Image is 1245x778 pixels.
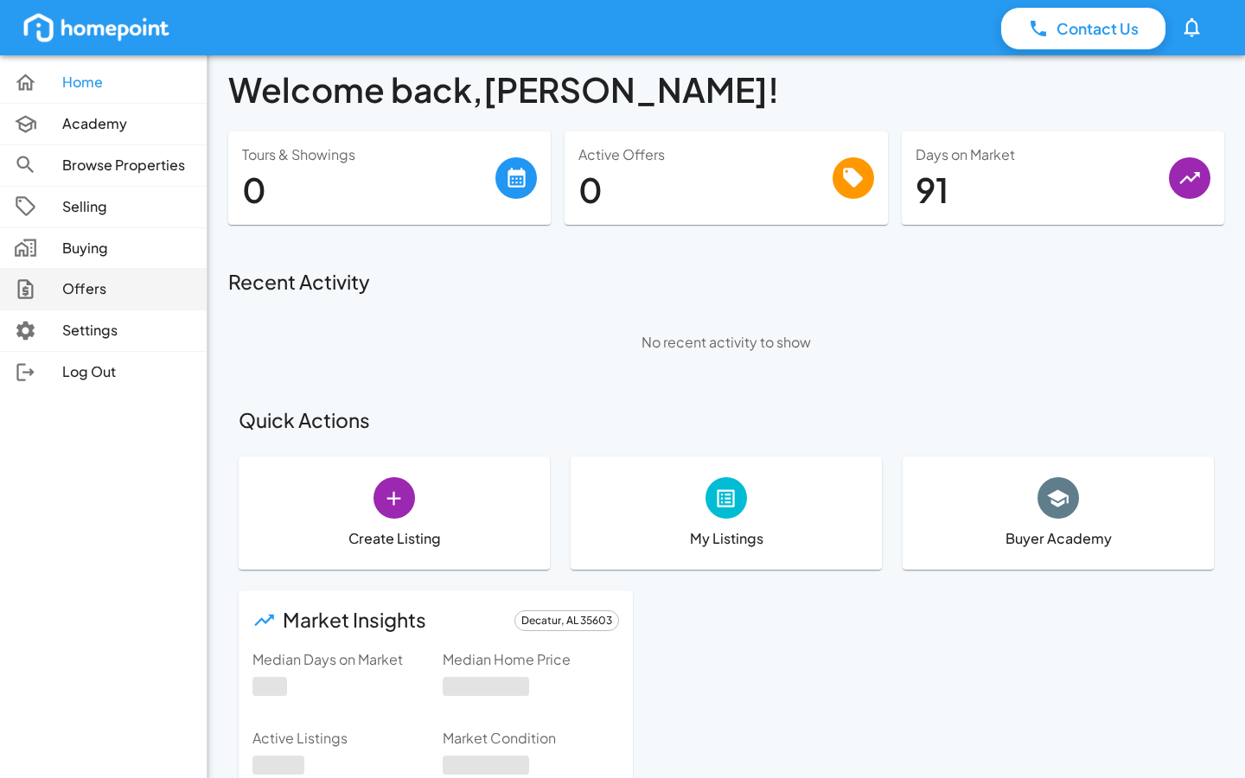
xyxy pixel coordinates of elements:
[252,729,429,749] p: Active Listings
[283,604,426,636] h6: Market Insights
[443,729,619,749] p: Market Condition
[62,156,193,175] p: Browse Properties
[348,529,441,549] p: Create Listing
[1057,17,1139,40] p: Contact Us
[62,114,193,134] p: Academy
[515,613,618,628] span: Decatur, AL 35603
[62,73,193,92] p: Home
[62,279,193,299] p: Offers
[578,145,832,165] p: Active Offers
[916,169,1169,211] h4: 91
[242,169,495,211] h4: 0
[21,10,172,45] img: homepoint_logo_white.png
[62,197,193,217] p: Selling
[62,362,193,382] p: Log Out
[252,650,429,670] p: Median Days on Market
[62,321,193,341] p: Settings
[228,266,1224,298] h6: Recent Activity
[242,145,495,165] p: Tours & Showings
[239,405,1214,437] h6: Quick Actions
[690,529,763,549] p: My Listings
[916,145,1169,165] p: Days on Market
[1006,529,1112,549] p: Buyer Academy
[62,239,193,258] p: Buying
[578,169,832,211] h4: 0
[228,312,1224,373] p: No recent activity to show
[443,650,619,670] p: Median Home Price
[228,69,1224,111] h4: Welcome back, [PERSON_NAME] !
